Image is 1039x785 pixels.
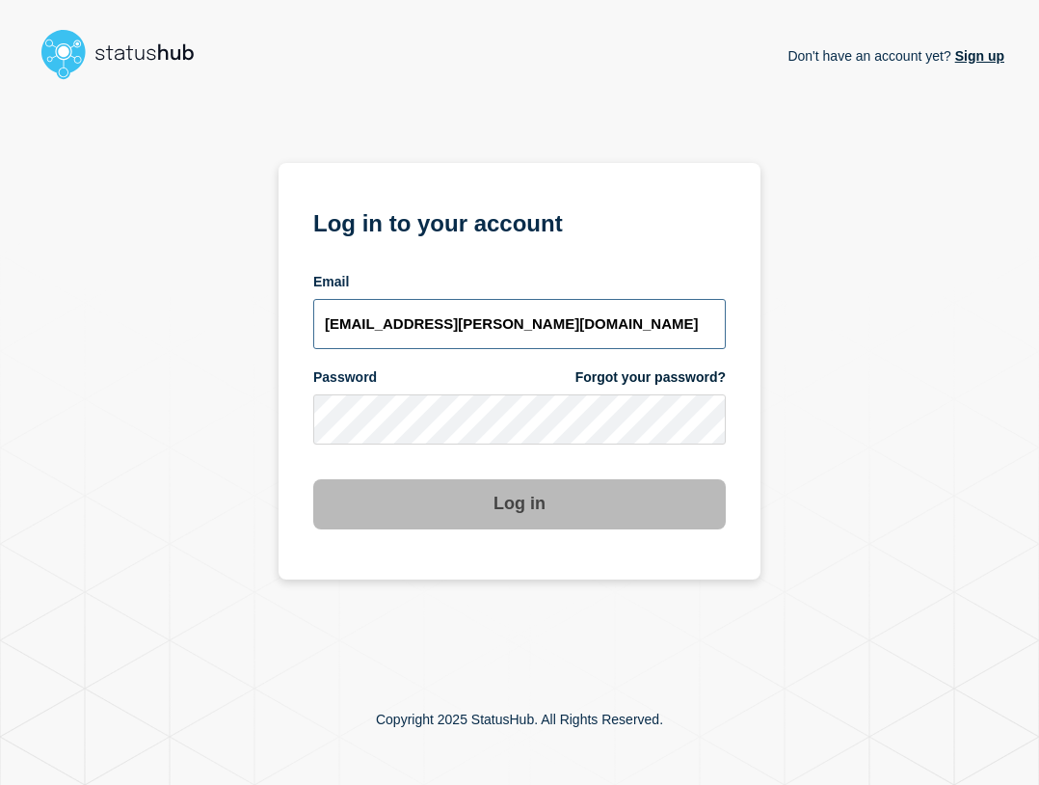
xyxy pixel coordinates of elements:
input: password input [313,394,726,445]
p: Copyright 2025 StatusHub. All Rights Reserved. [376,712,663,727]
button: Log in [313,479,726,529]
h1: Log in to your account [313,203,726,239]
span: Email [313,273,349,291]
a: Forgot your password? [575,368,726,387]
input: email input [313,299,726,349]
span: Password [313,368,377,387]
p: Don't have an account yet? [787,33,1004,79]
img: StatusHub logo [35,23,218,85]
a: Sign up [951,48,1004,64]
